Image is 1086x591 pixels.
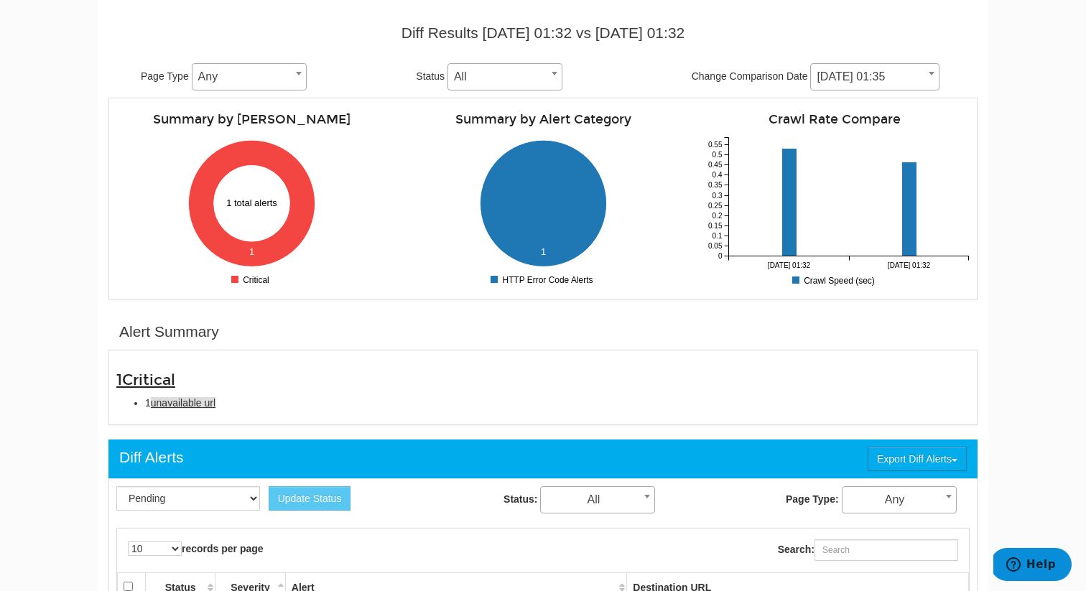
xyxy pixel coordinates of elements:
tspan: [DATE] 01:32 [768,261,811,269]
tspan: 0.1 [713,232,723,240]
button: Update Status [269,486,351,511]
tspan: 0 [718,252,723,260]
tspan: [DATE] 01:32 [888,261,931,269]
div: Alert Summary [119,321,219,343]
span: All [541,490,654,510]
span: Critical [122,371,175,389]
span: Any [843,490,956,510]
span: All [540,486,655,513]
select: records per page [128,541,182,556]
tspan: 0.25 [708,202,723,210]
input: Search: [814,539,958,561]
span: 09/25/2025 01:35 [810,63,939,90]
tspan: 0.45 [708,161,723,169]
tspan: 0.5 [713,151,723,159]
span: All [447,63,562,90]
span: Change Comparison Date [692,70,808,82]
tspan: 0.3 [713,192,723,200]
li: 1 [145,396,970,410]
span: All [448,67,562,87]
div: Diff Results [DATE] 01:32 vs [DATE] 01:32 [119,22,967,44]
span: 1 [116,371,175,389]
span: Any [192,67,306,87]
text: 1 total alerts [226,197,277,208]
label: Search: [778,539,958,561]
tspan: 0.05 [708,242,723,250]
tspan: 0.55 [708,141,723,149]
span: 09/25/2025 01:35 [811,67,939,87]
label: records per page [128,541,264,556]
span: Status [416,70,445,82]
tspan: 0.15 [708,222,723,230]
tspan: 0.4 [713,171,723,179]
button: Export Diff Alerts [868,447,967,471]
h4: Summary by Alert Category [408,113,678,126]
span: Page Type [141,70,189,82]
iframe: Opens a widget where you can find more information [993,548,1072,584]
strong: Page Type: [786,493,839,505]
h4: Summary by [PERSON_NAME] [116,113,386,126]
div: Diff Alerts [119,447,183,468]
tspan: 0.35 [708,181,723,189]
tspan: 0.2 [713,212,723,220]
span: Any [842,486,957,513]
span: unavailable url [151,397,215,409]
h4: Crawl Rate Compare [700,113,970,126]
span: Any [192,63,307,90]
strong: Status: [503,493,537,505]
